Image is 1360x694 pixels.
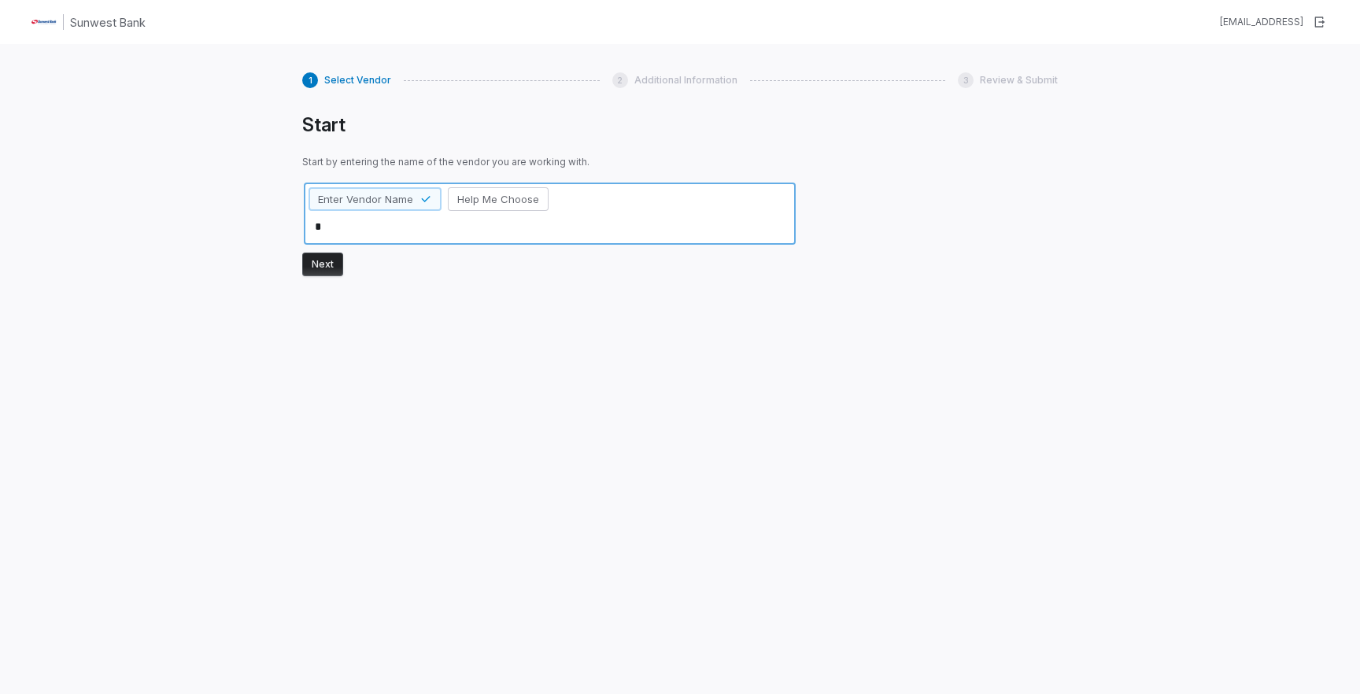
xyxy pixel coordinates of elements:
span: Review & Submit [980,74,1058,87]
span: Additional Information [634,74,737,87]
span: Select Vendor [324,74,391,87]
div: 1 [302,72,318,88]
button: Enter Vendor Name [309,187,442,211]
div: 3 [958,72,974,88]
div: [EMAIL_ADDRESS] [1220,16,1303,28]
h1: Start [302,113,797,137]
h1: Sunwest Bank [70,14,146,31]
button: Help Me Choose [448,187,549,211]
span: Help Me Choose [457,192,539,206]
button: Next [302,253,343,276]
div: 2 [612,72,628,88]
span: Enter Vendor Name [318,192,413,206]
img: Clerk Logo [31,9,57,35]
span: Start by entering the name of the vendor you are working with. [302,156,797,168]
